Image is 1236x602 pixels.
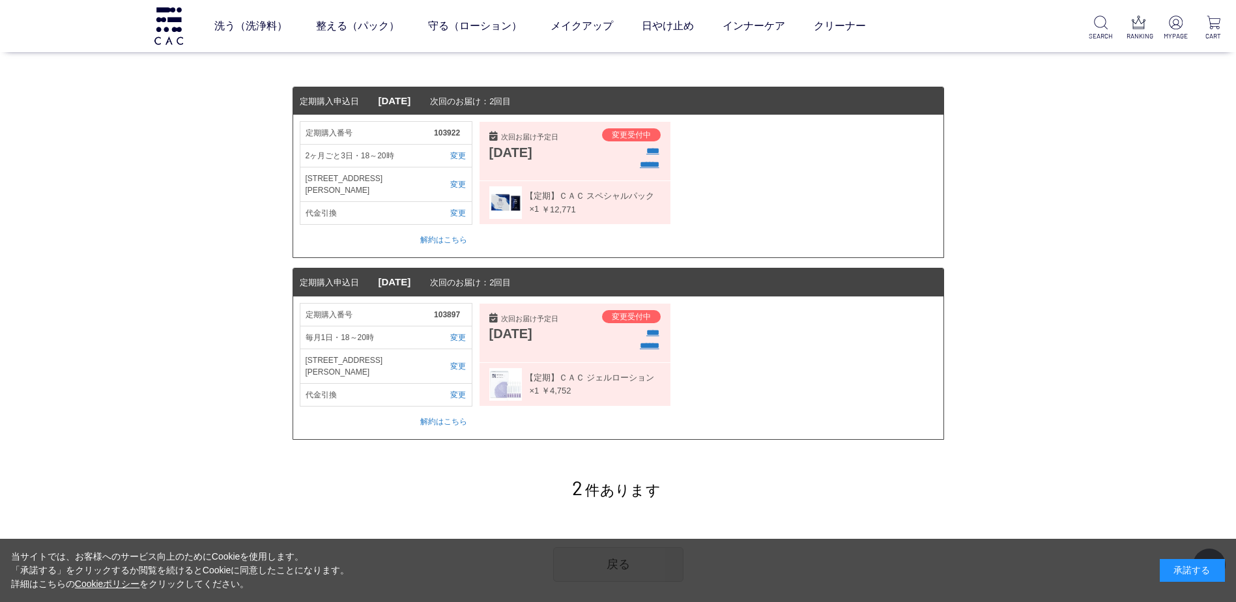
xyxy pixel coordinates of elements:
span: 定期購入番号 [306,127,435,139]
span: ×1 [522,203,539,216]
a: 変更 [434,389,466,401]
img: 060401t.jpg [489,186,522,219]
div: [DATE] [489,324,594,343]
span: [STREET_ADDRESS][PERSON_NAME] [306,173,435,196]
div: 当サイトでは、お客様へのサービス向上のためにCookieを使用します。 「承諾する」をクリックするか閲覧を続けるとCookieに同意したことになります。 詳細はこちらの をクリックしてください。 [11,550,350,591]
span: [DATE] [379,276,411,287]
span: 2ヶ月ごと3日・18～20時 [306,150,435,162]
span: 件あります [572,482,661,498]
span: 変更受付中 [612,130,651,139]
a: CART [1201,16,1226,41]
a: 変更 [434,332,466,343]
span: 毎月1日・18～20時 [306,332,435,343]
div: 次回お届け予定日 [489,313,594,324]
a: クリーナー [814,8,866,44]
span: 103922 [434,127,466,139]
span: [STREET_ADDRESS][PERSON_NAME] [306,354,435,378]
span: ￥4,752 [541,386,571,395]
a: MYPAGE [1164,16,1188,41]
p: SEARCH [1089,31,1113,41]
span: 【定期】ＣＡＣ ジェルローション [522,371,655,384]
div: [DATE] [489,143,594,162]
span: 103897 [434,309,466,321]
a: 変更 [434,179,466,190]
p: CART [1201,31,1226,41]
span: ×1 [522,384,539,397]
a: RANKING [1127,16,1151,41]
span: 代金引換 [306,389,435,401]
dt: 次回のお届け：2回目 [293,268,943,296]
span: 代金引換 [306,207,435,219]
span: 定期購入申込日 [300,96,359,106]
p: MYPAGE [1164,31,1188,41]
img: logo [152,7,185,44]
p: RANKING [1127,31,1151,41]
a: 整える（パック） [316,8,399,44]
div: 次回お届け予定日 [489,132,594,143]
a: 変更 [434,360,466,372]
dt: 次回のお届け：2回目 [293,87,943,115]
a: 解約はこちら [420,417,467,426]
a: 解約はこちら [420,235,467,244]
a: 変更 [434,207,466,219]
div: 承諾する [1160,559,1225,582]
a: 守る（ローション） [428,8,522,44]
span: 変更受付中 [612,312,651,321]
span: 【定期】ＣＡＣ スペシャルパック [522,190,655,203]
span: [DATE] [379,95,411,106]
a: SEARCH [1089,16,1113,41]
a: 日やけ止め [642,8,694,44]
a: 洗う（洗浄料） [214,8,287,44]
a: メイクアップ [551,8,613,44]
a: 変更 [434,150,466,162]
span: 2 [572,476,582,499]
span: 定期購入番号 [306,309,435,321]
a: Cookieポリシー [75,579,140,589]
img: 060056t.jpg [489,368,522,401]
span: 定期購入申込日 [300,278,359,287]
span: ￥12,771 [541,204,576,214]
a: インナーケア [723,8,785,44]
